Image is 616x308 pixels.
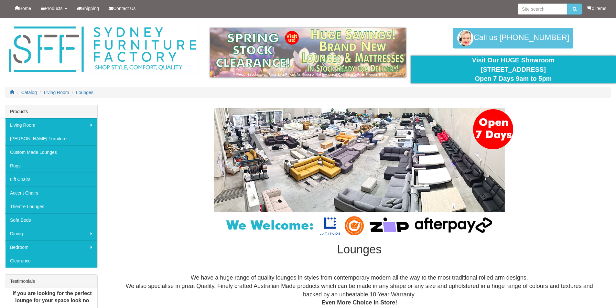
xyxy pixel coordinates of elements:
div: Products [5,105,97,118]
b: Even More Choice In Store! [321,299,397,306]
li: 0 items [587,5,606,12]
a: Lift Chairs [5,173,97,186]
a: Products [36,0,72,16]
a: Dining [5,227,97,240]
a: Custom Made Lounges [5,145,97,159]
img: Sydney Furniture Factory [5,25,200,75]
img: Lounges [198,108,521,237]
a: Sofa Beds [5,213,97,227]
span: Products [45,6,62,11]
input: Site search [518,4,567,15]
a: Living Room [5,118,97,132]
a: Clearance [5,254,97,268]
span: Home [19,6,31,11]
a: Accent Chairs [5,186,97,200]
div: Testimonials [5,275,97,288]
span: Contact Us [113,6,135,11]
a: Bedroom [5,240,97,254]
a: Lounges [76,90,93,95]
a: Rugs [5,159,97,173]
a: Contact Us [104,0,140,16]
a: [PERSON_NAME] Furniture [5,132,97,145]
b: If you are looking for the perfect lounge for your space look no [13,291,92,303]
a: Home [10,0,36,16]
div: Visit Our HUGE Showroom [STREET_ADDRESS] Open 7 Days 9am to 5pm [416,56,611,83]
a: Theatre Lounges [5,200,97,213]
a: Catalog [21,90,37,95]
a: Living Room [44,90,69,95]
img: spring-sale.gif [210,28,406,77]
span: Shipping [81,6,99,11]
a: Shipping [72,0,104,16]
h1: Lounges [107,243,611,256]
